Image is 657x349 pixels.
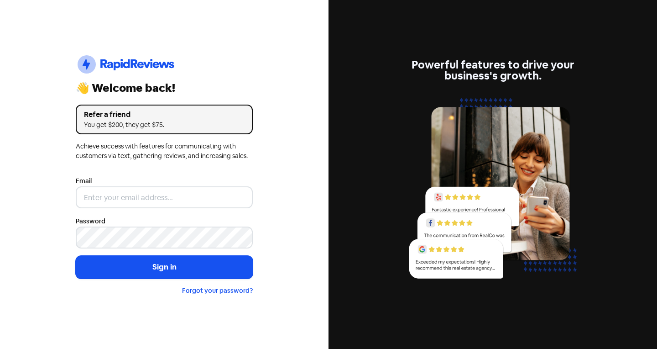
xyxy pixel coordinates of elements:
div: Achieve success with features for communicating with customers via text, gathering reviews, and i... [76,142,253,161]
label: Password [76,217,105,226]
div: Refer a friend [84,109,245,120]
div: Powerful features to drive your business's growth. [404,59,581,81]
div: You get $200, they get $75. [84,120,245,130]
label: Email [76,176,92,186]
img: reviews [404,92,581,289]
div: 👋 Welcome back! [76,83,253,94]
button: Sign in [76,256,253,279]
a: Forgot your password? [182,286,253,295]
input: Enter your email address... [76,186,253,208]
